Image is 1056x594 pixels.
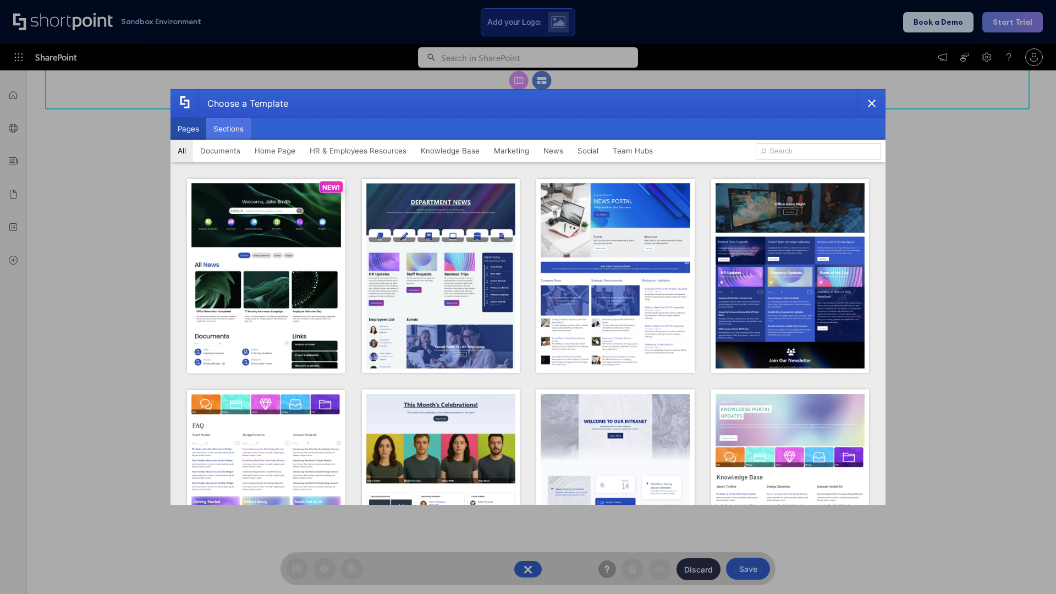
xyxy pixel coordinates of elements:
[1001,541,1056,594] iframe: Chat Widget
[170,89,886,505] div: template selector
[170,140,193,162] button: All
[487,140,536,162] button: Marketing
[170,118,206,140] button: Pages
[322,183,340,191] p: NEW!
[414,140,487,162] button: Knowledge Base
[248,140,302,162] button: Home Page
[606,140,660,162] button: Team Hubs
[193,140,248,162] button: Documents
[570,140,606,162] button: Social
[206,118,251,140] button: Sections
[302,140,414,162] button: HR & Employees Resources
[756,143,881,159] input: Search
[199,90,288,117] div: Choose a Template
[536,140,570,162] button: News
